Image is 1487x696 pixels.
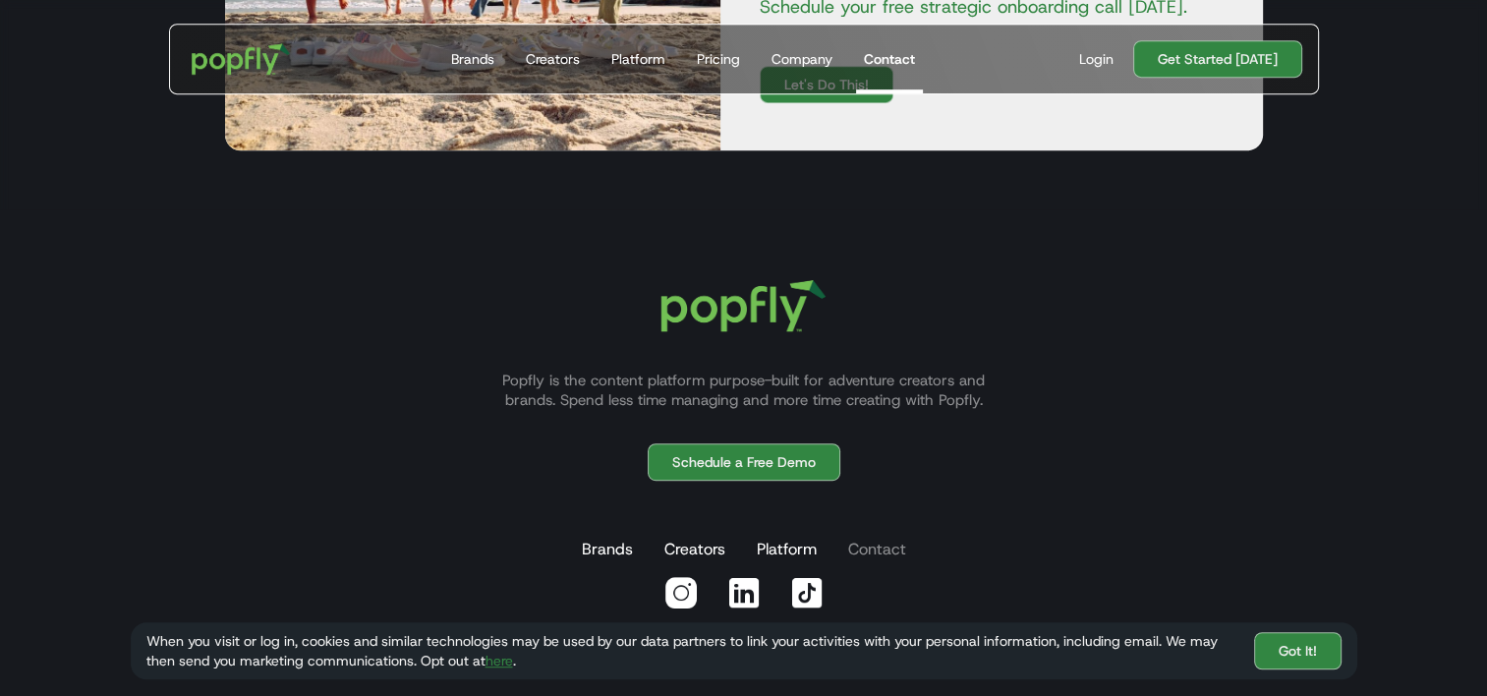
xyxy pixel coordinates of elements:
a: here [486,652,513,669]
div: Platform [611,49,665,69]
div: Pricing [697,49,740,69]
div: Login [1079,49,1114,69]
a: Login [1071,49,1121,69]
a: Platform [603,25,673,93]
a: Schedule a Free Demo [648,443,840,481]
a: Creators [660,530,729,569]
a: Got It! [1254,632,1342,669]
a: Brands [578,530,637,569]
div: When you visit or log in, cookies and similar technologies may be used by our data partners to li... [146,631,1238,670]
div: Contact [864,49,915,69]
a: home [178,29,305,88]
div: Company [772,49,832,69]
div: Creators [526,49,580,69]
a: Contact [844,530,910,569]
a: Creators [518,25,588,93]
a: Pricing [689,25,748,93]
a: Brands [443,25,502,93]
a: Company [764,25,840,93]
p: Popfly is the content platform purpose-built for adventure creators and brands. Spend less time m... [479,371,1009,410]
a: Platform [753,530,821,569]
a: Contact [856,25,923,93]
div: Brands [451,49,494,69]
a: Get Started [DATE] [1133,40,1302,78]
